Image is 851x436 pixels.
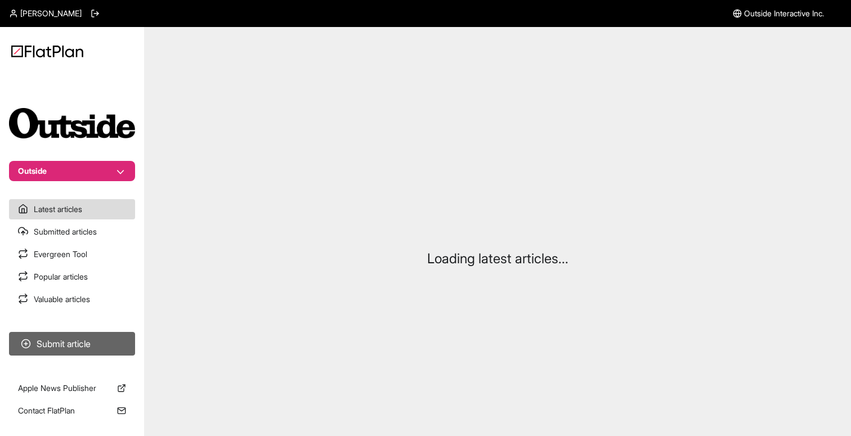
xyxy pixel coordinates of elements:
[9,8,82,19] a: [PERSON_NAME]
[9,378,135,398] a: Apple News Publisher
[9,401,135,421] a: Contact FlatPlan
[9,199,135,219] a: Latest articles
[744,8,824,19] span: Outside Interactive Inc.
[11,45,83,57] img: Logo
[9,161,135,181] button: Outside
[9,267,135,287] a: Popular articles
[9,332,135,356] button: Submit article
[20,8,82,19] span: [PERSON_NAME]
[9,222,135,242] a: Submitted articles
[9,289,135,309] a: Valuable articles
[9,108,135,138] img: Publication Logo
[427,250,568,268] p: Loading latest articles...
[9,244,135,264] a: Evergreen Tool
